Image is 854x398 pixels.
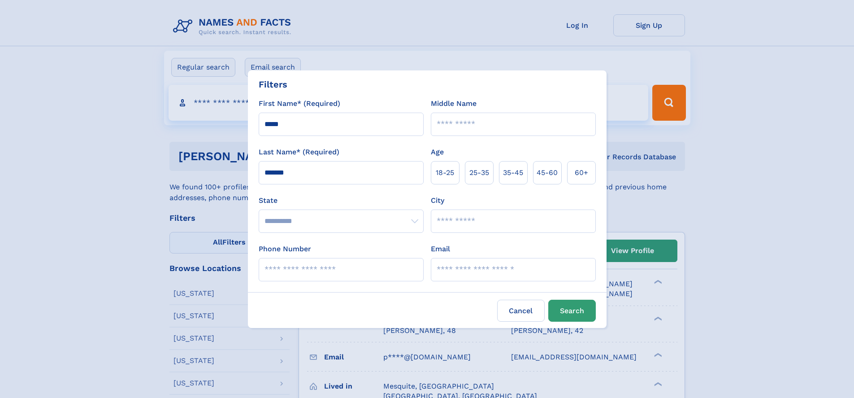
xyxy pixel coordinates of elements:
label: Phone Number [259,244,311,254]
span: 45‑60 [537,167,558,178]
button: Search [548,300,596,322]
label: Last Name* (Required) [259,147,339,157]
div: Filters [259,78,287,91]
span: 25‑35 [469,167,489,178]
span: 18‑25 [436,167,454,178]
label: Email [431,244,450,254]
label: Age [431,147,444,157]
label: Cancel [497,300,545,322]
span: 60+ [575,167,588,178]
label: City [431,195,444,206]
label: First Name* (Required) [259,98,340,109]
label: Middle Name [431,98,477,109]
label: State [259,195,424,206]
span: 35‑45 [503,167,523,178]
